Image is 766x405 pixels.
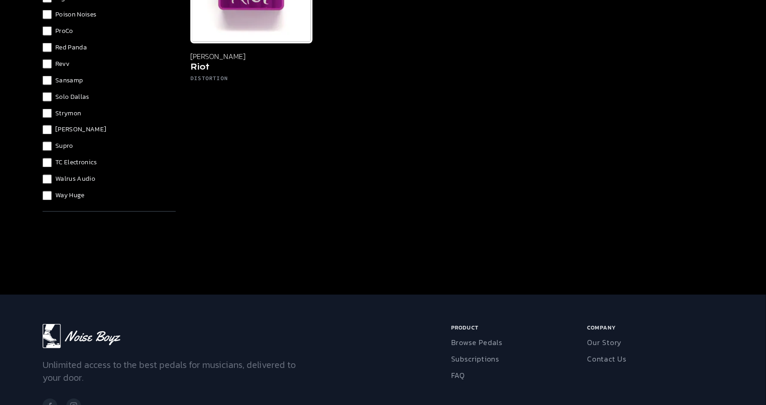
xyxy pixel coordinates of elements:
input: ProCo [43,27,52,36]
span: Way Huge [55,191,85,200]
a: Subscriptions [451,353,499,364]
h6: Product [451,324,584,335]
h6: Company [587,324,720,335]
input: Walrus Audio [43,175,52,184]
h5: Riot [190,62,313,75]
span: Sansamp [55,76,83,85]
input: Red Panda [43,43,52,52]
a: Contact Us [587,353,626,364]
input: Sansamp [43,76,52,85]
input: Poison Noises [43,10,52,19]
input: Supro [43,142,52,151]
input: Way Huge [43,191,52,200]
span: TC Electronics [55,158,97,167]
span: Solo Dallas [55,92,89,102]
span: Revv [55,59,70,69]
span: Poison Noises [55,10,97,19]
p: Unlimited access to the best pedals for musicians, delivered to your door. [43,358,315,384]
a: Our Story [587,337,621,348]
p: [PERSON_NAME] [190,51,313,62]
span: Strymon [55,109,81,118]
input: [PERSON_NAME] [43,125,52,135]
input: Revv [43,59,52,69]
span: [PERSON_NAME] [55,125,107,135]
a: Browse Pedals [451,337,502,348]
input: Strymon [43,109,52,118]
input: Solo Dallas [43,92,52,102]
a: FAQ [451,370,465,381]
h6: Distortion [190,75,313,86]
span: Red Panda [55,43,87,52]
span: Supro [55,142,73,151]
input: TC Electronics [43,158,52,167]
span: Walrus Audio [55,175,95,184]
span: ProCo [55,27,73,36]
